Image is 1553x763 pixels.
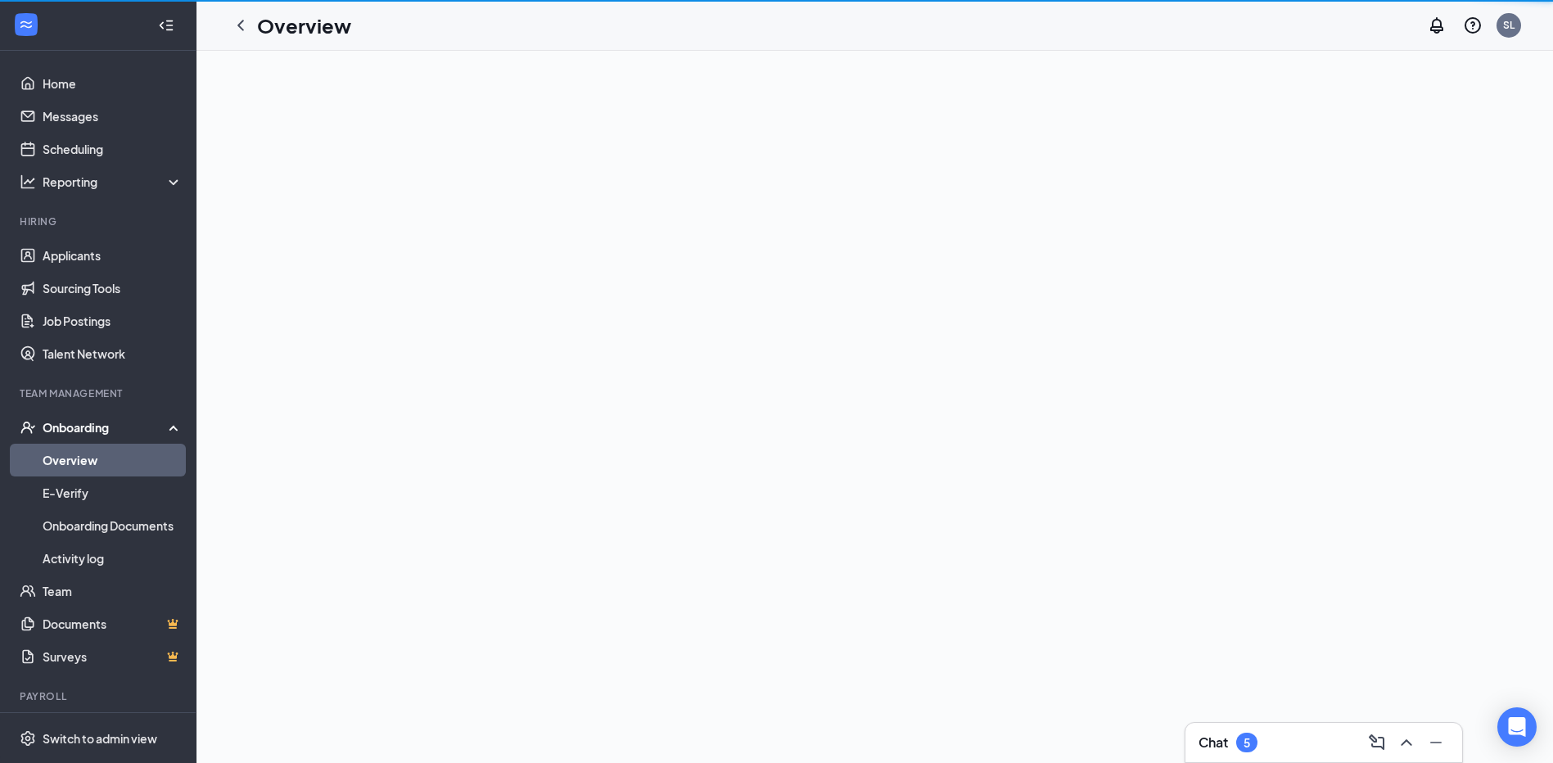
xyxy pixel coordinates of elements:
svg: ChevronLeft [231,16,251,35]
svg: UserCheck [20,419,36,436]
div: Payroll [20,689,179,703]
div: 5 [1244,736,1250,750]
div: SL [1503,18,1515,32]
div: Team Management [20,386,179,400]
div: Switch to admin view [43,730,157,747]
a: Home [43,67,183,100]
a: Job Postings [43,305,183,337]
a: Messages [43,100,183,133]
div: Open Intercom Messenger [1497,707,1537,747]
svg: ComposeMessage [1367,733,1387,752]
div: Reporting [43,174,183,190]
svg: Settings [20,730,36,747]
a: E-Verify [43,476,183,509]
a: Overview [43,444,183,476]
div: Onboarding [43,419,169,436]
button: Minimize [1423,729,1449,756]
svg: Analysis [20,174,36,190]
a: Applicants [43,239,183,272]
a: DocumentsCrown [43,607,183,640]
a: Sourcing Tools [43,272,183,305]
svg: Notifications [1427,16,1447,35]
button: ChevronUp [1393,729,1420,756]
a: Scheduling [43,133,183,165]
svg: QuestionInfo [1463,16,1483,35]
h3: Chat [1199,734,1228,752]
svg: Collapse [158,17,174,34]
div: Hiring [20,214,179,228]
a: Team [43,575,183,607]
button: ComposeMessage [1364,729,1390,756]
svg: WorkstreamLogo [18,16,34,33]
a: Activity log [43,542,183,575]
a: Onboarding Documents [43,509,183,542]
a: SurveysCrown [43,640,183,673]
a: Talent Network [43,337,183,370]
svg: Minimize [1426,733,1446,752]
svg: ChevronUp [1397,733,1416,752]
h1: Overview [257,11,351,39]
